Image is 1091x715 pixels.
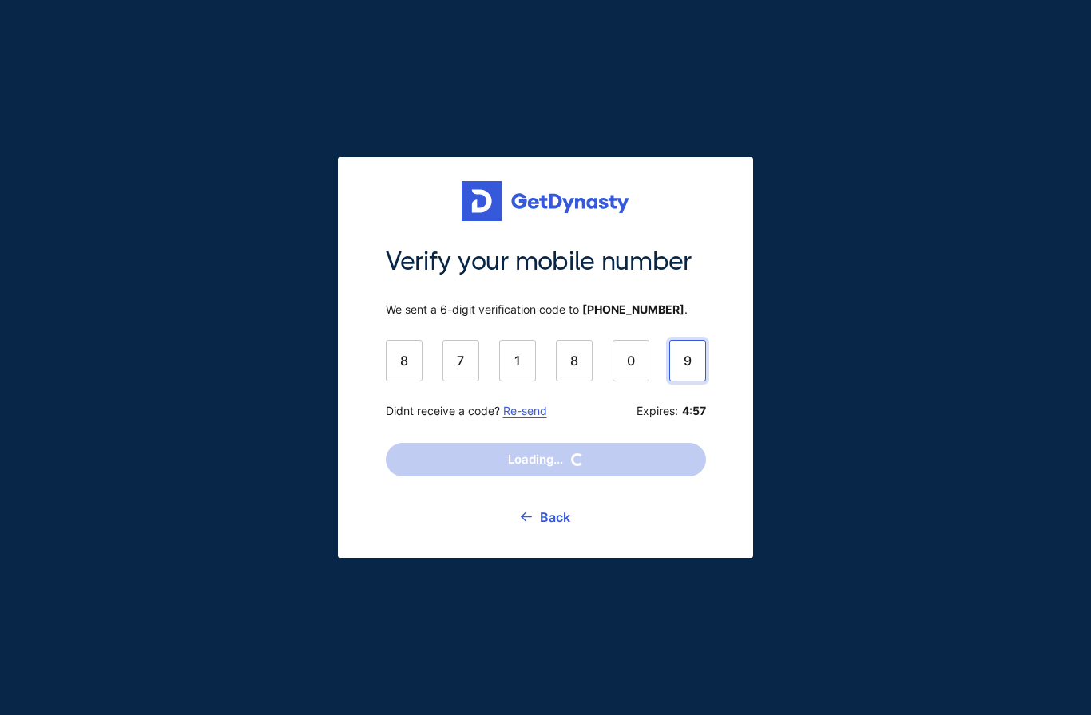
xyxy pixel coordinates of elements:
[462,181,629,221] img: Get started for free with Dynasty Trust Company
[386,245,706,278] span: Verify your mobile number
[682,404,706,418] b: 4:57
[386,302,706,317] span: We sent a 6-digit verification code to .
[521,512,532,522] img: go back icon
[386,404,547,418] span: Didnt receive a code?
[521,497,570,537] a: Back
[503,404,547,417] a: Re-send
[637,404,706,418] span: Expires:
[582,302,684,316] b: [PHONE_NUMBER]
